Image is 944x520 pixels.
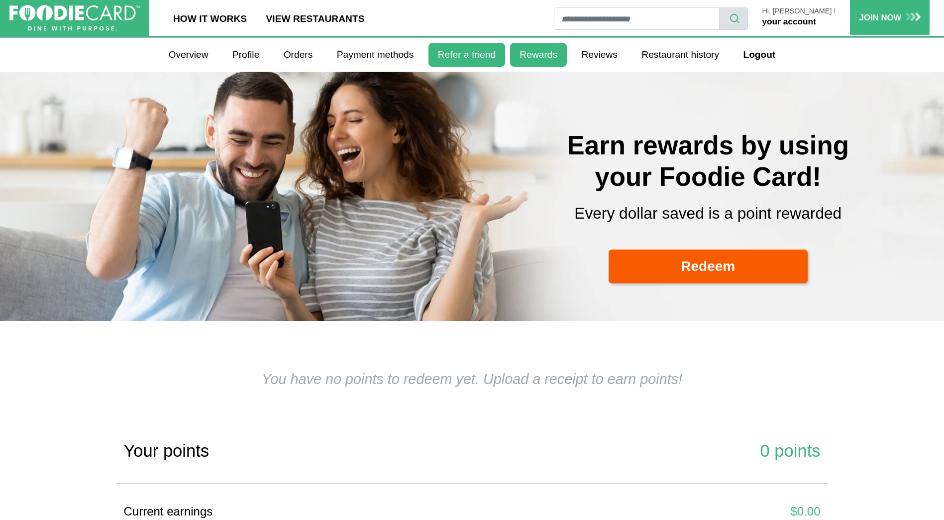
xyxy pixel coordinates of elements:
[274,43,322,67] a: Orders
[480,202,937,226] p: Every dollar saved is a point rewarded
[480,130,937,193] h2: Earn rewards by using your Foodie Card!
[9,5,140,31] img: FoodieCard; Eat, Drink, Save, Donate
[554,7,720,30] input: restaurant search
[480,438,821,464] div: 0 points
[223,43,269,67] a: Profile
[632,43,729,67] a: Restaurant history
[327,43,423,67] a: Payment methods
[609,250,808,284] a: Redeem
[762,16,816,26] a: your account
[510,43,567,67] a: Rewards
[734,43,785,67] a: Logout
[572,43,627,67] a: Reviews
[762,7,836,15] p: Hi, [PERSON_NAME] !
[428,43,506,67] a: Refer a friend
[124,369,821,390] div: You have no points to redeem yet. Upload a receipt to earn points!
[719,7,748,30] button: search
[159,43,217,67] a: Overview
[124,438,465,464] div: Your points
